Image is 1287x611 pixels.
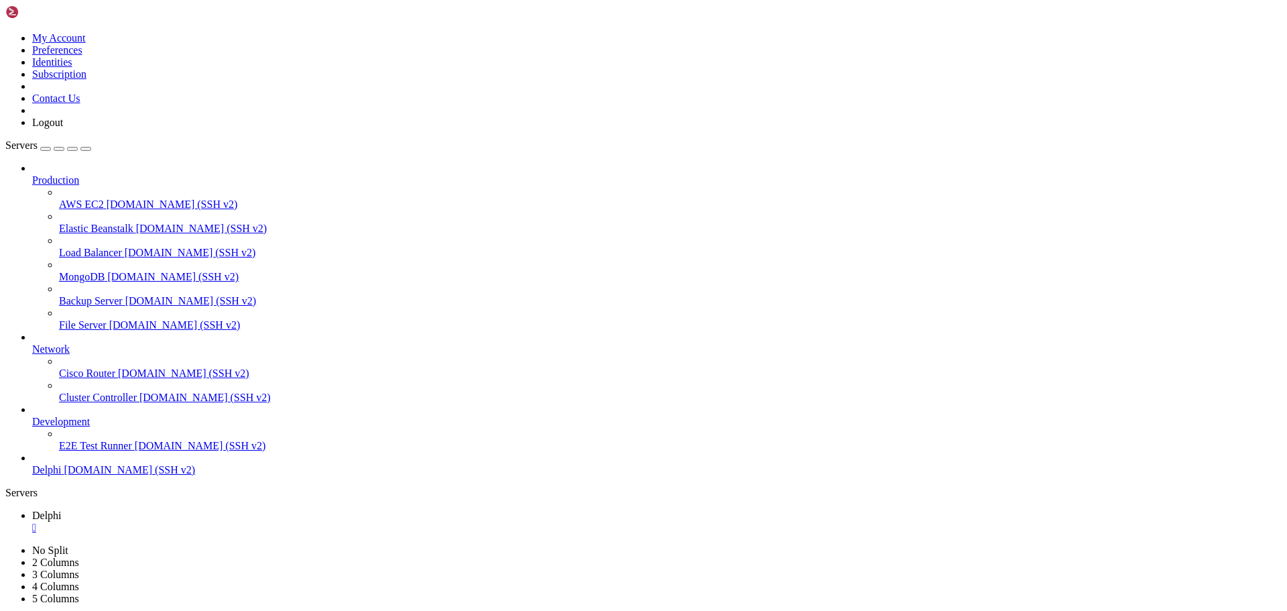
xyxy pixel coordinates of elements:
[32,404,1282,452] li: Development
[107,271,239,282] span: [DOMAIN_NAME] (SSH v2)
[59,223,1282,235] a: Elastic Beanstalk [DOMAIN_NAME] (SSH v2)
[59,428,1282,452] li: E2E Test Runner [DOMAIN_NAME] (SSH v2)
[5,222,1113,233] x-row: (delphi) : $
[32,510,62,521] span: Delphi
[5,487,1282,499] div: Servers
[59,307,1282,331] li: File Server [DOMAIN_NAME] (SSH v2)
[5,5,82,19] img: Shellngn
[118,368,249,379] span: [DOMAIN_NAME] (SSH v2)
[59,392,1282,404] a: Cluster Controller [DOMAIN_NAME] (SSH v2)
[59,355,1282,380] li: Cisco Router [DOMAIN_NAME] (SSH v2)
[32,174,1282,186] a: Production
[32,416,90,427] span: Development
[32,68,86,80] a: Subscription
[32,416,1282,428] a: Development
[59,368,115,379] span: Cisco Router
[139,392,271,403] span: [DOMAIN_NAME] (SSH v2)
[192,222,197,233] div: (33, 19)
[32,331,1282,404] li: Network
[59,247,1282,259] a: Load Balancer [DOMAIN_NAME] (SSH v2)
[59,271,105,282] span: MongoDB
[32,569,79,580] a: 3 Columns
[59,259,1282,283] li: MongoDB [DOMAIN_NAME] (SSH v2)
[5,5,1113,17] x-row: Welcome to Ubuntu 24.04.3 LTS (GNU/Linux [TECHNICAL_ID]-microsoft-standard-WSL2 x86_64)
[59,380,1282,404] li: Cluster Controller [DOMAIN_NAME] (SSH v2)
[125,295,257,307] span: [DOMAIN_NAME] (SSH v2)
[5,199,1113,211] x-row: Last login: [DATE] from [TECHNICAL_ID]
[32,117,63,128] a: Logout
[5,188,1113,199] x-row: [URL][DOMAIN_NAME]
[5,28,1113,40] x-row: * Documentation: [URL][DOMAIN_NAME]
[32,464,1282,476] a: Delphi [DOMAIN_NAME] (SSH v2)
[5,97,1113,108] x-row: System load: 0.17 Processes: 90
[32,93,80,104] a: Contact Us
[5,211,1113,222] x-row: powershell.exe: command not found
[32,343,1282,355] a: Network
[32,557,79,568] a: 2 Columns
[5,140,91,151] a: Servers
[5,74,1113,85] x-row: System information as of [DATE]
[59,295,1282,307] a: Backup Server [DOMAIN_NAME] (SSH v2)
[59,235,1282,259] li: Load Balancer [DOMAIN_NAME] (SSH v2)
[32,56,72,68] a: Identities
[109,319,241,331] span: [DOMAIN_NAME] (SSH v2)
[59,295,123,307] span: Backup Server
[5,108,1113,119] x-row: Usage of /: 47.2% of 1006.85GB Users logged in: 1
[59,319,1282,331] a: File Server [DOMAIN_NAME] (SSH v2)
[32,343,70,355] span: Network
[59,271,1282,283] a: MongoDB [DOMAIN_NAME] (SSH v2)
[5,131,1113,142] x-row: Swap usage: 10%
[59,440,1282,452] a: E2E Test Runner [DOMAIN_NAME] (SSH v2)
[48,222,118,233] span: bias76@Delphi
[32,44,82,56] a: Preferences
[59,199,1282,211] a: AWS EC2 [DOMAIN_NAME] (SSH v2)
[5,51,1113,62] x-row: * Support: [URL][DOMAIN_NAME]
[59,440,132,451] span: E2E Test Runner
[32,545,68,556] a: No Split
[32,32,86,44] a: My Account
[32,522,1282,534] a: 
[5,165,1113,176] x-row: just raised the bar for easy, resilient and secure K8s cluster deployment.
[59,368,1282,380] a: Cisco Router [DOMAIN_NAME] (SSH v2)
[59,199,104,210] span: AWS EC2
[32,464,62,476] span: Delphi
[5,40,1113,51] x-row: * Management: [URL][DOMAIN_NAME]
[59,392,137,403] span: Cluster Controller
[32,510,1282,534] a: Delphi
[123,222,166,233] span: ~/delphi
[59,283,1282,307] li: Backup Server [DOMAIN_NAME] (SSH v2)
[59,247,122,258] span: Load Balancer
[5,119,1113,131] x-row: Memory usage: 27% IPv4 address for eth0: [TECHNICAL_ID]
[32,174,79,186] span: Production
[59,319,107,331] span: File Server
[59,211,1282,235] li: Elastic Beanstalk [DOMAIN_NAME] (SSH v2)
[59,223,133,234] span: Elastic Beanstalk
[5,154,1113,165] x-row: * Strictly confined Kubernetes makes edge and IoT secure. Learn how MicroK8s
[32,452,1282,476] li: Delphi [DOMAIN_NAME] (SSH v2)
[59,186,1282,211] li: AWS EC2 [DOMAIN_NAME] (SSH v2)
[135,440,266,451] span: [DOMAIN_NAME] (SSH v2)
[125,247,256,258] span: [DOMAIN_NAME] (SSH v2)
[32,162,1282,331] li: Production
[136,223,267,234] span: [DOMAIN_NAME] (SSH v2)
[32,581,79,592] a: 4 Columns
[107,199,238,210] span: [DOMAIN_NAME] (SSH v2)
[5,140,38,151] span: Servers
[32,593,79,604] a: 5 Columns
[64,464,196,476] span: [DOMAIN_NAME] (SSH v2)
